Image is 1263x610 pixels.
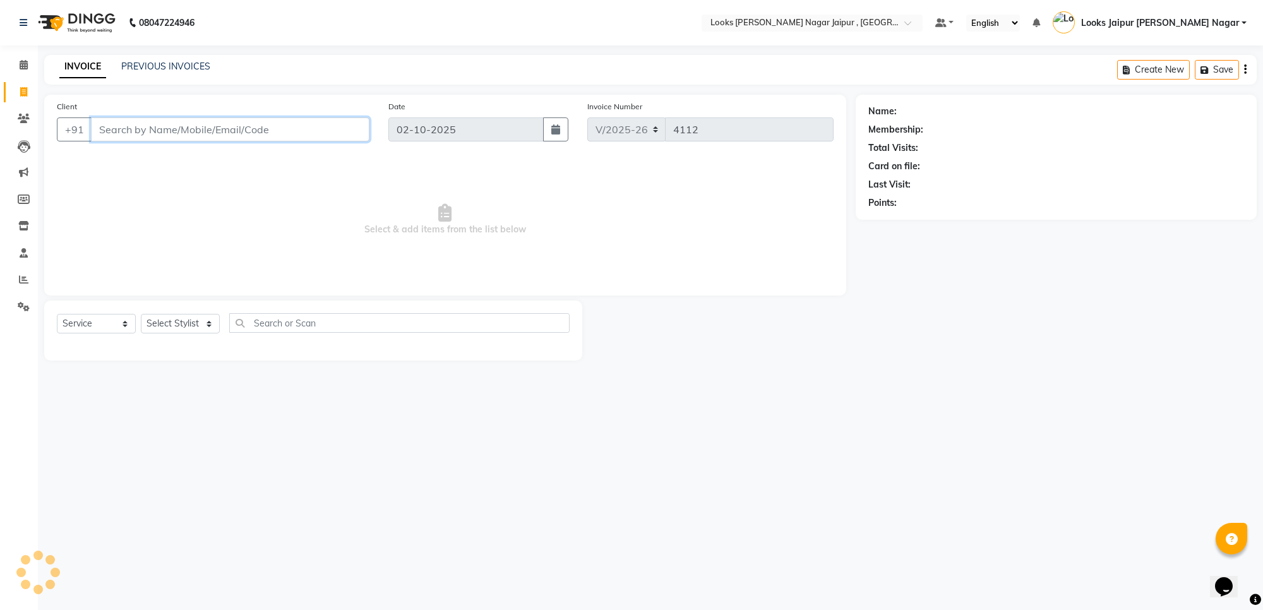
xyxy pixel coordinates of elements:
iframe: chat widget [1210,559,1250,597]
input: Search by Name/Mobile/Email/Code [91,117,369,141]
div: Name: [868,105,897,118]
span: Looks Jaipur [PERSON_NAME] Nagar [1081,16,1239,30]
label: Date [388,101,405,112]
button: +91 [57,117,92,141]
label: Client [57,101,77,112]
div: Points: [868,196,897,210]
button: Save [1195,60,1239,80]
a: INVOICE [59,56,106,78]
span: Select & add items from the list below [57,157,834,283]
img: logo [32,5,119,40]
button: Create New [1117,60,1190,80]
img: Looks Jaipur Malviya Nagar [1053,11,1075,33]
input: Search or Scan [229,313,570,333]
label: Invoice Number [587,101,642,112]
div: Total Visits: [868,141,918,155]
b: 08047224946 [139,5,195,40]
a: PREVIOUS INVOICES [121,61,210,72]
div: Card on file: [868,160,920,173]
div: Membership: [868,123,923,136]
div: Last Visit: [868,178,911,191]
